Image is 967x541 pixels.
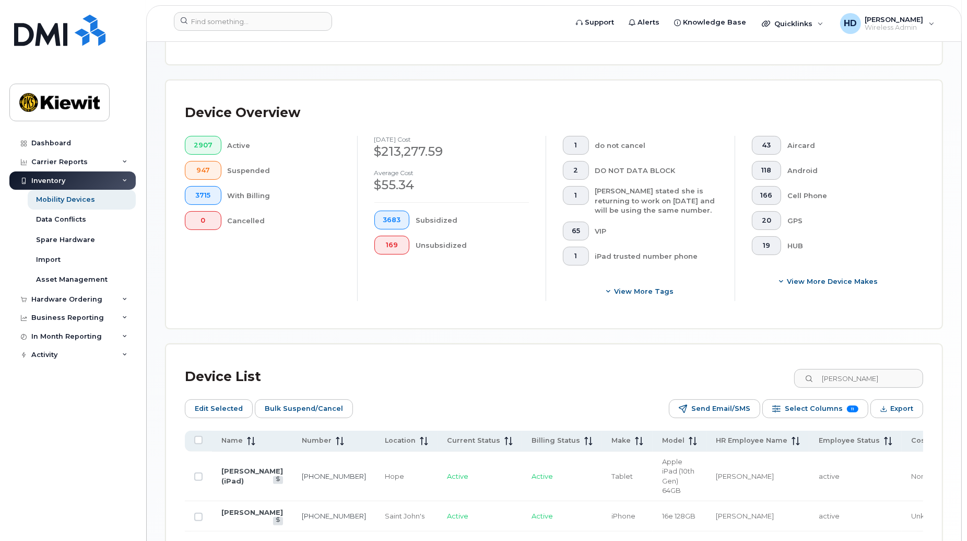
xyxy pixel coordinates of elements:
div: Android [787,161,906,180]
a: [PHONE_NUMBER] [302,512,366,520]
div: Aircard [787,136,906,155]
span: Employee Status [819,436,880,445]
span: 3715 [194,191,213,200]
span: Location [385,436,416,445]
span: Billing Status [532,436,580,445]
span: 947 [194,166,213,175]
button: 1 [563,186,589,205]
button: 0 [185,211,221,230]
span: Support [585,17,614,28]
a: [PERSON_NAME] [221,508,283,516]
span: Current Status [447,436,500,445]
span: Alerts [638,17,659,28]
span: Send Email/SMS [691,401,750,417]
button: 1 [563,247,589,266]
div: [PERSON_NAME] stated she is returning to work on [DATE] and will be using the same number. [595,186,718,215]
span: 1 [572,191,580,200]
span: 1 [572,252,580,260]
div: DO NOT DATA BLOCK [595,161,718,180]
span: Number [302,436,332,445]
span: 19 [760,241,772,250]
div: do not cancel [595,136,718,155]
button: View more tags [563,282,718,301]
button: 166 [752,186,782,205]
div: $213,277.59 [374,143,529,160]
div: iPad trusted number phone [595,247,718,266]
span: Knowledge Base [683,17,746,28]
span: 118 [760,166,772,175]
div: Unsubsidized [416,236,529,255]
span: active [819,472,840,480]
div: Cell Phone [787,186,906,205]
div: HUB [787,236,906,255]
span: 20 [760,216,772,225]
div: $55.34 [374,176,529,194]
button: Send Email/SMS [669,399,760,418]
button: 118 [752,161,782,180]
span: Wireless Admin [865,24,924,32]
span: Bulk Suspend/Cancel [265,401,343,417]
span: Export [890,401,913,417]
iframe: Messenger Launcher [922,496,959,533]
a: Knowledge Base [667,12,753,33]
span: 2907 [194,141,213,149]
input: Find something... [174,12,332,31]
a: Support [569,12,621,33]
a: [PERSON_NAME] (iPad) [221,467,283,485]
span: Cost Center [911,436,955,445]
span: active [819,512,840,520]
span: Make [611,436,631,445]
span: [PERSON_NAME] [865,15,924,24]
button: 169 [374,236,410,255]
input: Search Device List ... [794,369,923,388]
span: 16e 128GB [662,512,695,520]
span: View more tags [614,286,674,296]
div: With Billing [228,186,340,205]
span: 43 [760,141,772,149]
span: Select Columns [785,401,843,417]
span: Tablet [611,472,633,480]
h4: [DATE] cost [374,136,529,143]
h4: Average cost [374,169,529,176]
span: Model [662,436,685,445]
div: Herby Dely [833,13,942,34]
button: 43 [752,136,782,155]
span: None [911,472,930,480]
a: [PHONE_NUMBER] [302,472,366,480]
div: Active [228,136,340,155]
a: View Last Bill [273,476,283,484]
span: Quicklinks [774,19,812,28]
div: Device Overview [185,99,300,126]
div: Cancelled [228,211,340,230]
button: 19 [752,236,782,255]
span: [PERSON_NAME] [716,512,774,520]
span: Unknown [911,512,944,520]
span: Apple iPad (10th Gen) 64GB [662,457,694,495]
button: 1 [563,136,589,155]
span: HR Employee Name [716,436,787,445]
a: Alerts [621,12,667,33]
span: 3683 [383,216,400,224]
span: View More Device Makes [787,277,878,286]
span: 166 [760,191,772,200]
button: 3715 [185,186,221,205]
span: Active [447,472,468,480]
span: Hope [385,472,404,480]
span: Edit Selected [195,401,243,417]
button: Edit Selected [185,399,253,418]
a: View Last Bill [273,517,283,525]
button: Bulk Suspend/Cancel [255,399,353,418]
span: 169 [383,241,400,249]
button: 20 [752,211,782,230]
span: 1 [572,141,580,149]
div: VIP [595,222,718,240]
span: [PERSON_NAME] [716,472,774,480]
button: View More Device Makes [752,272,907,291]
div: Device List [185,363,261,390]
span: 65 [572,227,580,235]
span: Active [447,512,468,520]
button: 2 [563,161,589,180]
button: 65 [563,222,589,240]
div: Quicklinks [754,13,831,34]
span: Saint John's [385,512,424,520]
